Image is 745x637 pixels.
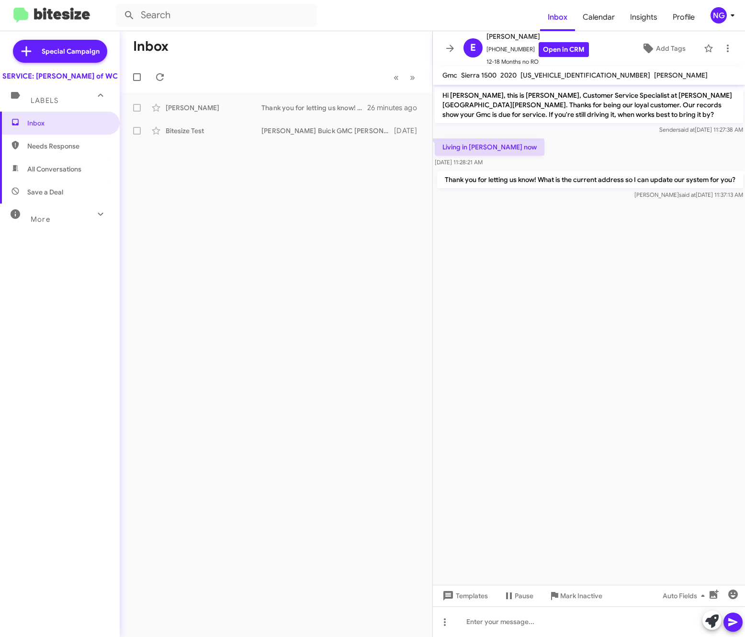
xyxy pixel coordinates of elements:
[13,40,107,63] a: Special Campaign
[404,68,421,87] button: Next
[437,171,743,188] p: Thank you for letting us know! What is the current address so I can update our system for you?
[663,587,709,604] span: Auto Fields
[435,87,743,123] p: Hi [PERSON_NAME], this is [PERSON_NAME], Customer Service Specialist at [PERSON_NAME][GEOGRAPHIC_...
[711,7,727,23] div: NG
[440,587,488,604] span: Templates
[500,71,517,80] span: 2020
[261,103,367,113] div: Thank you for letting us know! What is the current address so I can update our system for you?
[678,126,695,133] span: said at
[433,587,496,604] button: Templates
[627,40,699,57] button: Add Tags
[394,126,425,136] div: [DATE]
[622,3,665,31] a: Insights
[442,71,457,80] span: Gmc
[435,138,544,156] p: Living in [PERSON_NAME] now
[31,215,50,224] span: More
[654,71,708,80] span: [PERSON_NAME]
[515,587,533,604] span: Pause
[702,7,734,23] button: NG
[461,71,497,80] span: Sierra 1500
[410,71,415,83] span: »
[655,587,716,604] button: Auto Fields
[656,40,686,57] span: Add Tags
[539,42,589,57] a: Open in CRM
[27,118,109,128] span: Inbox
[560,587,602,604] span: Mark Inactive
[575,3,622,31] a: Calendar
[166,103,261,113] div: [PERSON_NAME]
[261,126,394,136] div: [PERSON_NAME] Buick GMC [PERSON_NAME][GEOGRAPHIC_DATA]
[679,191,696,198] span: said at
[133,39,169,54] h1: Inbox
[486,31,589,42] span: [PERSON_NAME]
[367,103,425,113] div: 26 minutes ago
[388,68,421,87] nav: Page navigation example
[42,46,100,56] span: Special Campaign
[541,587,610,604] button: Mark Inactive
[27,164,81,174] span: All Conversations
[166,126,261,136] div: Bitesize Test
[27,187,63,197] span: Save a Deal
[486,57,589,67] span: 12-18 Months no RO
[470,40,476,56] span: E
[2,71,118,81] div: SERVICE: [PERSON_NAME] of WC
[435,159,483,166] span: [DATE] 11:28:21 AM
[659,126,743,133] span: Sender [DATE] 11:27:38 AM
[27,141,109,151] span: Needs Response
[388,68,405,87] button: Previous
[31,96,58,105] span: Labels
[394,71,399,83] span: «
[665,3,702,31] a: Profile
[116,4,317,27] input: Search
[520,71,650,80] span: [US_VEHICLE_IDENTIFICATION_NUMBER]
[540,3,575,31] a: Inbox
[496,587,541,604] button: Pause
[634,191,743,198] span: [PERSON_NAME] [DATE] 11:37:13 AM
[486,42,589,57] span: [PHONE_NUMBER]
